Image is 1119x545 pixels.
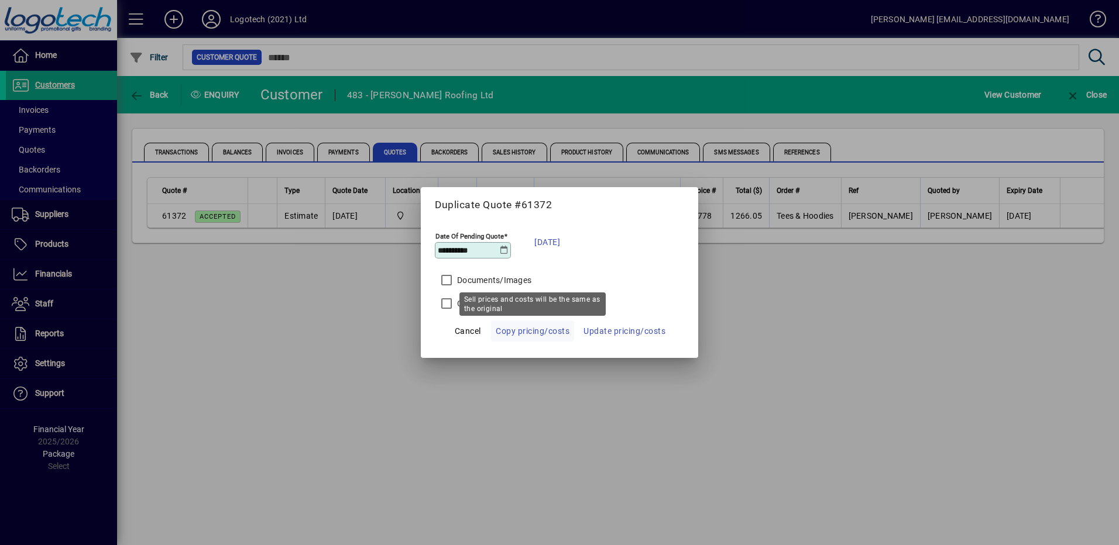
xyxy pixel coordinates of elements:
button: Cancel [449,320,486,342]
span: [DATE] [534,235,560,249]
button: Update pricing/costs [579,320,670,342]
div: Sell prices and costs will be the same as the original [459,292,606,316]
span: Cancel [455,324,481,338]
button: Copy pricing/costs [491,320,574,342]
span: Update pricing/costs [583,324,665,338]
span: Copy pricing/costs [496,324,569,338]
mat-label: Date Of Pending Quote [435,232,504,240]
label: Documents/Images [455,274,531,286]
h5: Duplicate Quote #61372 [435,199,684,211]
button: [DATE] [528,227,566,257]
